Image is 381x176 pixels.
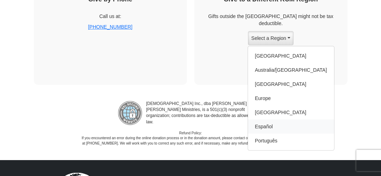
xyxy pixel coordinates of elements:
a: [GEOGRAPHIC_DATA] [248,77,334,91]
a: Español [248,119,334,134]
a: [GEOGRAPHIC_DATA] [248,105,334,119]
button: Select a Region [248,31,293,45]
p: Gifts outside the [GEOGRAPHIC_DATA] might not be tax deductible. [207,13,335,27]
p: Refund Policy: If you encountered an error during the online donation process or in the donation ... [81,131,300,146]
img: refund-policy [118,101,143,125]
a: [PHONE_NUMBER] [88,24,132,30]
a: Europe [248,91,334,105]
a: Português [248,134,334,148]
p: [DEMOGRAPHIC_DATA] Inc., dba [PERSON_NAME] [PERSON_NAME] Ministries, is a 501(c)(3) nonprofit org... [143,101,263,125]
a: [GEOGRAPHIC_DATA] [248,49,334,63]
p: Call us at: [46,13,175,20]
a: Australia/[GEOGRAPHIC_DATA] [248,63,334,77]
